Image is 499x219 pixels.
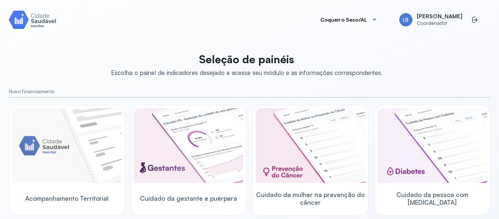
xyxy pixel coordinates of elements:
img: woman-cancer-prevention-care.png [256,108,365,183]
span: LB [403,17,408,23]
div: Escolha o painel de indicadores desejado e acesse seu módulo e as informações correspondentes. [111,69,382,76]
span: Coordenador [417,20,462,26]
span: [PERSON_NAME] [417,13,462,20]
span: Cuidado da pessoa com [MEDICAL_DATA] [378,191,487,207]
img: diabetics.png [378,108,487,183]
small: Novo financiamento [9,88,490,95]
img: pregnants.png [134,108,244,183]
img: Logotipo do produto Monitor [9,9,56,30]
img: placeholder-module-ilustration.png [12,108,122,183]
span: Cuidado da mulher na prevenção do câncer [256,191,365,207]
span: Acompanhamento Territorial [25,195,108,202]
button: Coqueiro Seco/AL [312,12,386,27]
p: Seleção de painéis [111,53,382,66]
span: Cuidado da gestante e puérpera [140,195,237,202]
